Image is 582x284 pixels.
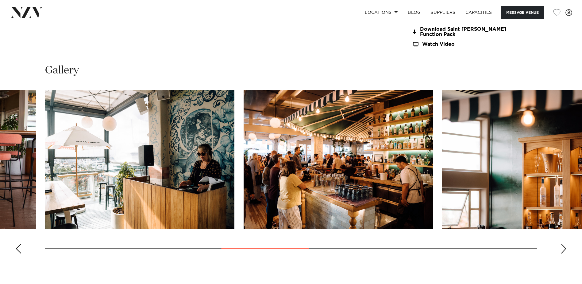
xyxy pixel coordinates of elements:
a: SUPPLIERS [426,6,460,19]
swiper-slide: 7 / 14 [244,90,433,229]
swiper-slide: 6 / 14 [45,90,234,229]
h2: Gallery [45,64,79,77]
button: Message Venue [501,6,544,19]
a: Download Saint [PERSON_NAME] Function Pack [412,27,512,37]
a: Watch Video [412,42,512,47]
a: Capacities [461,6,497,19]
a: BLOG [403,6,426,19]
img: nzv-logo.png [10,7,43,18]
a: Locations [360,6,403,19]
